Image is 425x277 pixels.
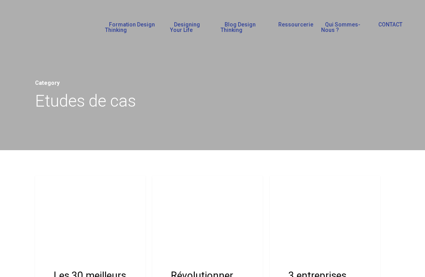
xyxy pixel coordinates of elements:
a: Designing Your Life [170,22,213,33]
span: Blog Design Thinking [221,21,256,33]
a: CONTACT [374,22,402,33]
span: Category [35,80,60,86]
a: Formation Design Thinking [105,22,163,33]
span: Formation Design Thinking [105,21,155,33]
a: Etudes de cas [160,183,211,193]
span: Designing Your Life [170,21,200,33]
a: Etudes de cas [43,183,94,193]
span: Ressourcerie [278,21,313,28]
a: Ressourcerie [274,22,313,33]
a: Qui sommes-nous ? [321,22,367,33]
span: CONTACT [378,21,402,28]
h1: Etudes de cas [35,89,390,113]
span: Qui sommes-nous ? [321,21,360,33]
a: Blog Design Thinking [221,22,267,33]
a: Etudes de cas [277,183,328,193]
